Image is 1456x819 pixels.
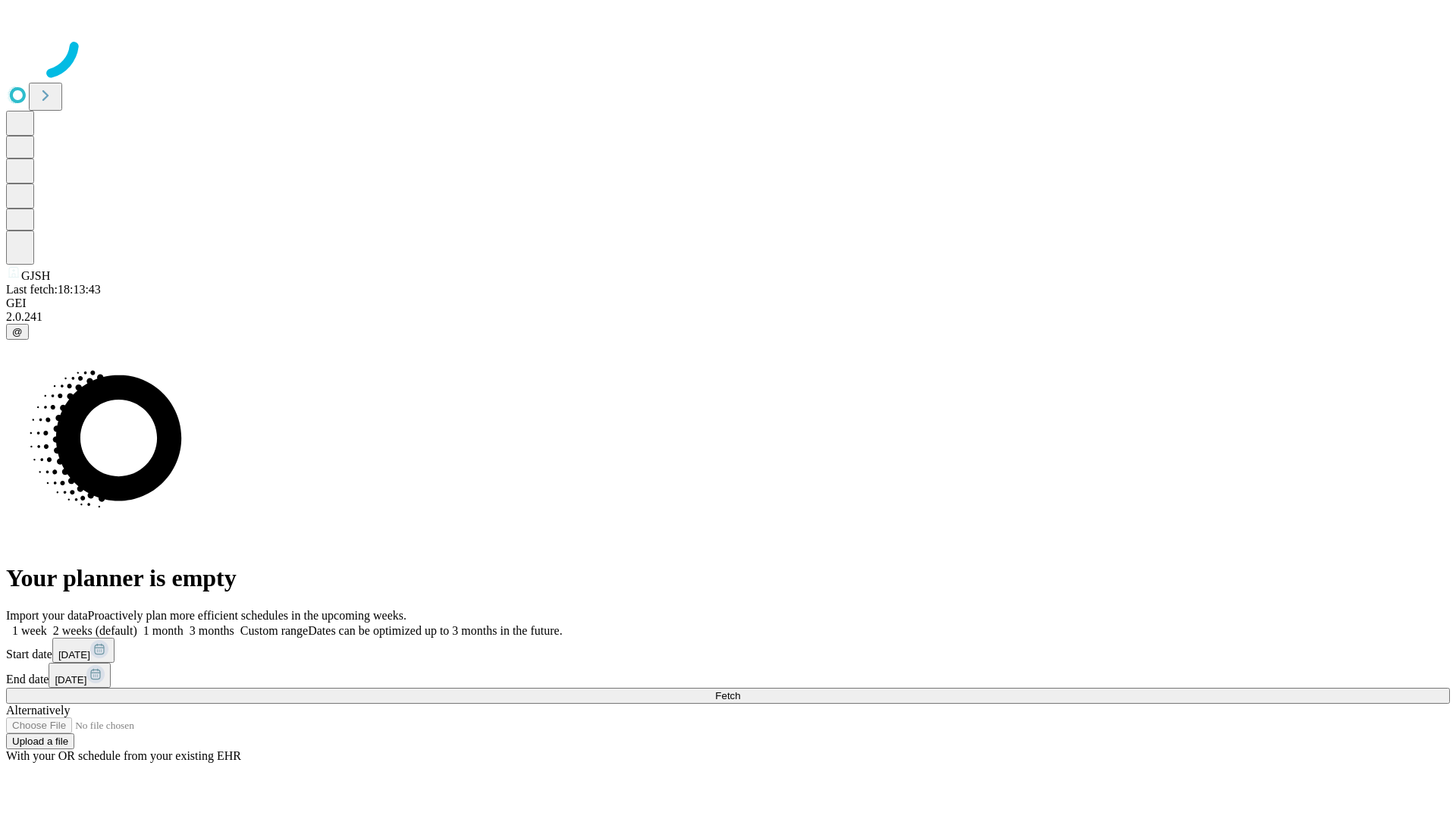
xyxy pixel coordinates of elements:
[715,690,740,701] span: Fetch
[6,688,1450,704] button: Fetch
[49,663,111,688] button: [DATE]
[6,609,88,622] span: Import your data
[6,283,101,296] span: Last fetch: 18:13:43
[6,324,29,340] button: @
[6,704,70,717] span: Alternatively
[53,624,137,637] span: 2 weeks (default)
[21,269,50,282] span: GJSH
[12,624,47,637] span: 1 week
[88,609,406,622] span: Proactively plan more efficient schedules in the upcoming weeks.
[6,749,241,762] span: With your OR schedule from your existing EHR
[58,649,90,661] span: [DATE]
[6,638,1450,663] div: Start date
[143,624,184,637] span: 1 month
[308,624,562,637] span: Dates can be optimized up to 3 months in the future.
[6,310,1450,324] div: 2.0.241
[6,733,74,749] button: Upload a file
[52,638,115,663] button: [DATE]
[6,564,1450,592] h1: Your planner is empty
[190,624,234,637] span: 3 months
[12,326,23,337] span: @
[240,624,308,637] span: Custom range
[6,297,1450,310] div: GEI
[6,663,1450,688] div: End date
[55,674,86,686] span: [DATE]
